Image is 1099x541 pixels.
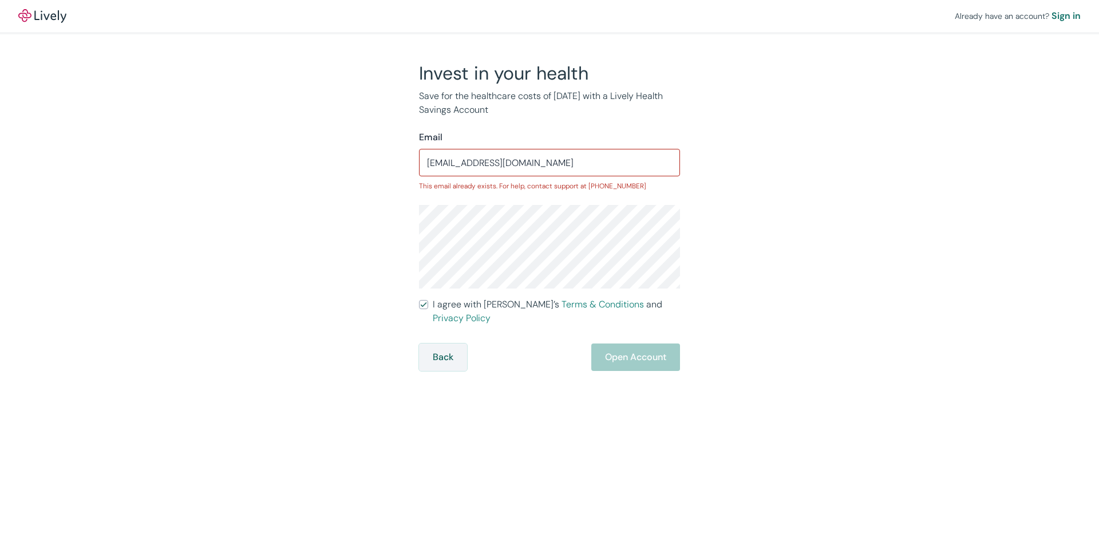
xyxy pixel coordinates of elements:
div: Already have an account? [955,9,1081,23]
a: Sign in [1051,9,1081,23]
p: This email already exists. For help, contact support at [PHONE_NUMBER] [419,181,680,191]
label: Email [419,131,442,144]
h2: Invest in your health [419,62,680,85]
button: Back [419,343,467,371]
p: Save for the healthcare costs of [DATE] with a Lively Health Savings Account [419,89,680,117]
span: I agree with [PERSON_NAME]’s and [433,298,680,325]
a: LivelyLively [18,9,66,23]
img: Lively [18,9,66,23]
a: Terms & Conditions [562,298,644,310]
a: Privacy Policy [433,312,491,324]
